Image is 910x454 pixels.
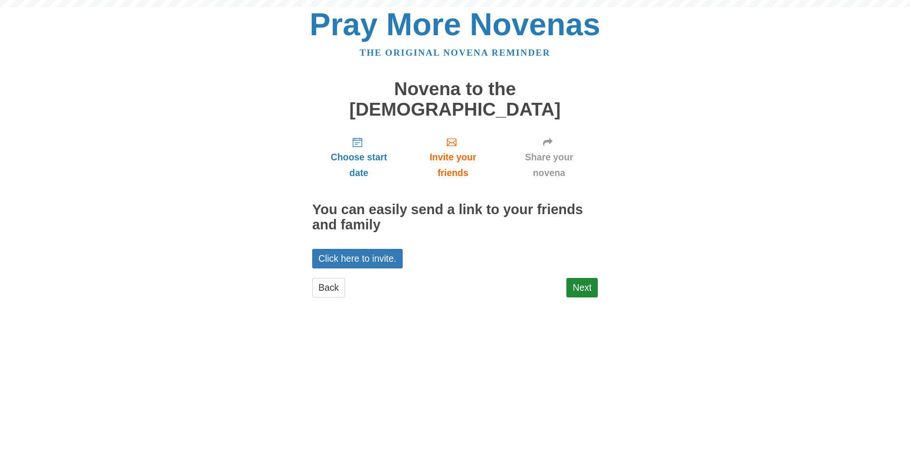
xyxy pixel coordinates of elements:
[310,7,601,42] a: Pray More Novenas
[312,129,406,186] a: Choose start date
[312,202,598,233] h2: You can easily send a link to your friends and family
[510,149,588,181] span: Share your novena
[415,149,491,181] span: Invite your friends
[566,278,598,297] a: Next
[312,79,598,119] h1: Novena to the [DEMOGRAPHIC_DATA]
[312,249,403,268] a: Click here to invite.
[360,48,551,58] a: The original novena reminder
[312,278,345,297] a: Back
[406,129,500,186] a: Invite your friends
[500,129,598,186] a: Share your novena
[322,149,396,181] span: Choose start date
